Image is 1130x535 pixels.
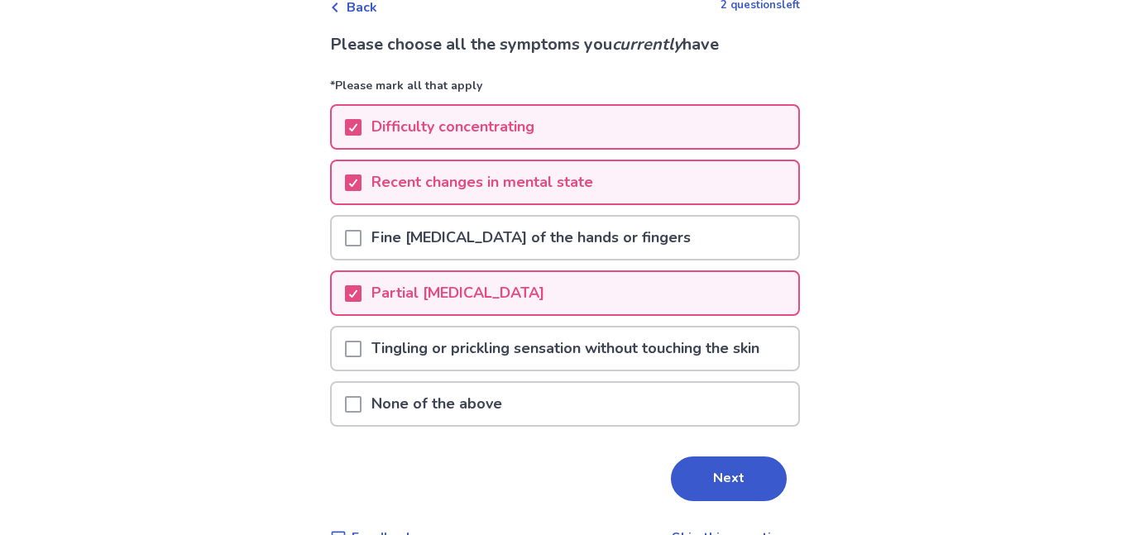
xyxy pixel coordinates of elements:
[362,272,554,314] p: Partial [MEDICAL_DATA]
[362,161,603,203] p: Recent changes in mental state
[362,327,769,370] p: Tingling or prickling sensation without touching the skin
[671,456,787,501] button: Next
[330,32,800,57] p: Please choose all the symptoms you have
[362,217,701,259] p: Fine [MEDICAL_DATA] of the hands or fingers
[362,383,512,425] p: None of the above
[362,106,544,148] p: Difficulty concentrating
[612,33,682,55] i: currently
[330,77,800,104] p: *Please mark all that apply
